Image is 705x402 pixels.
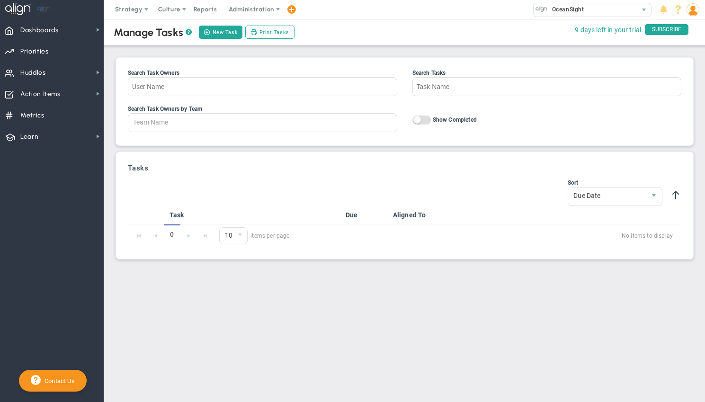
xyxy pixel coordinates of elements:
span: Show Completed [433,116,477,123]
span: 0 [164,224,180,245]
input: Search Tasks [412,77,682,96]
span: Metrics [20,106,45,125]
span: Learn [20,127,38,147]
input: Search Task Owners by Team [128,114,186,131]
button: New Task [199,26,242,39]
span: Administration [229,6,274,13]
div: Sort [568,179,662,186]
div: Search Tasks [412,70,682,76]
div: Search Task Owners by Team [128,106,397,112]
span: select [646,188,662,205]
span: select [637,3,651,17]
span: 9 days left in your trial. [575,24,643,36]
span: 10 [220,228,233,244]
input: Search Task Owners [128,77,397,96]
span: Culture [158,6,180,13]
div: Manage Tasks [114,26,192,39]
span: Contact Us [41,377,75,384]
span: Due Date [568,188,646,204]
span: Dashboards [20,20,59,40]
button: Print Tasks [245,26,294,39]
span: Action Items [20,84,61,104]
th: Task [166,206,294,224]
th: Due [342,206,389,224]
img: 204746.Person.photo [687,3,699,16]
h3: Tasks [128,164,681,172]
span: No items to display [301,230,673,241]
img: 32760.Company.photo [535,3,547,15]
span: OceanSight [547,3,584,16]
span: SUBSCRIBE [645,24,688,35]
span: Priorities [20,42,49,62]
div: Search Task Owners [128,70,397,76]
span: items per page [219,227,290,244]
span: Strategy [115,6,143,13]
span: select [233,228,247,244]
span: Huddles [20,63,46,83]
span: 0 [219,227,248,244]
th: Aligned To [389,206,625,224]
